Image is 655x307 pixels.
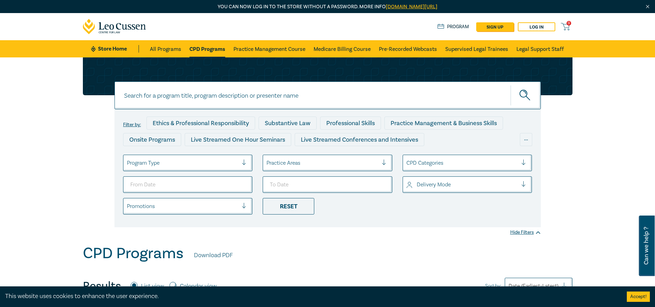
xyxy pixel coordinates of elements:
a: [DOMAIN_NAME][URL] [386,3,437,10]
input: select [127,159,128,167]
img: Close [645,4,651,10]
label: Calendar view [180,282,217,291]
a: Legal Support Staff [516,40,564,57]
div: Live Streamed One Hour Seminars [185,133,291,146]
div: Professional Skills [320,117,381,130]
div: 10 CPD Point Packages [318,150,393,163]
a: sign up [476,22,514,31]
a: Store Home [91,45,139,53]
div: Live Streamed Conferences and Intensives [295,133,424,146]
div: Reset [263,198,314,215]
div: ... [520,133,532,146]
div: Practice Management & Business Skills [384,117,503,130]
a: Download PDF [194,251,233,260]
input: To Date [263,176,392,193]
input: select [406,181,408,188]
a: All Programs [150,40,181,57]
div: Onsite Programs [123,133,181,146]
label: List view [141,282,164,291]
div: Substantive Law [259,117,317,130]
div: Ethics & Professional Responsibility [146,117,255,130]
span: Sort by: [485,282,501,290]
input: From Date [123,176,253,193]
button: Accept cookies [627,292,650,302]
div: National Programs [397,150,460,163]
a: Practice Management Course [233,40,305,57]
h1: CPD Programs [83,244,184,262]
a: Program [437,23,469,31]
h4: Results [83,279,121,293]
a: Pre-Recorded Webcasts [379,40,437,57]
a: Log in [518,22,555,31]
div: Pre-Recorded Webcasts [236,150,315,163]
span: Can we help ? [643,220,649,272]
div: Live Streamed Practical Workshops [123,150,232,163]
a: Supervised Legal Trainees [445,40,508,57]
input: select [406,159,408,167]
a: CPD Programs [189,40,225,57]
input: Search for a program title, program description or presenter name [114,81,541,109]
input: Sort by [509,282,510,290]
span: 0 [567,21,571,25]
input: select [127,202,128,210]
input: select [266,159,268,167]
p: You can now log in to the store without a password. More info [83,3,572,11]
a: Medicare Billing Course [314,40,371,57]
label: Filter by: [123,122,141,128]
div: Hide Filters [510,229,541,236]
div: This website uses cookies to enhance the user experience. [5,292,616,301]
